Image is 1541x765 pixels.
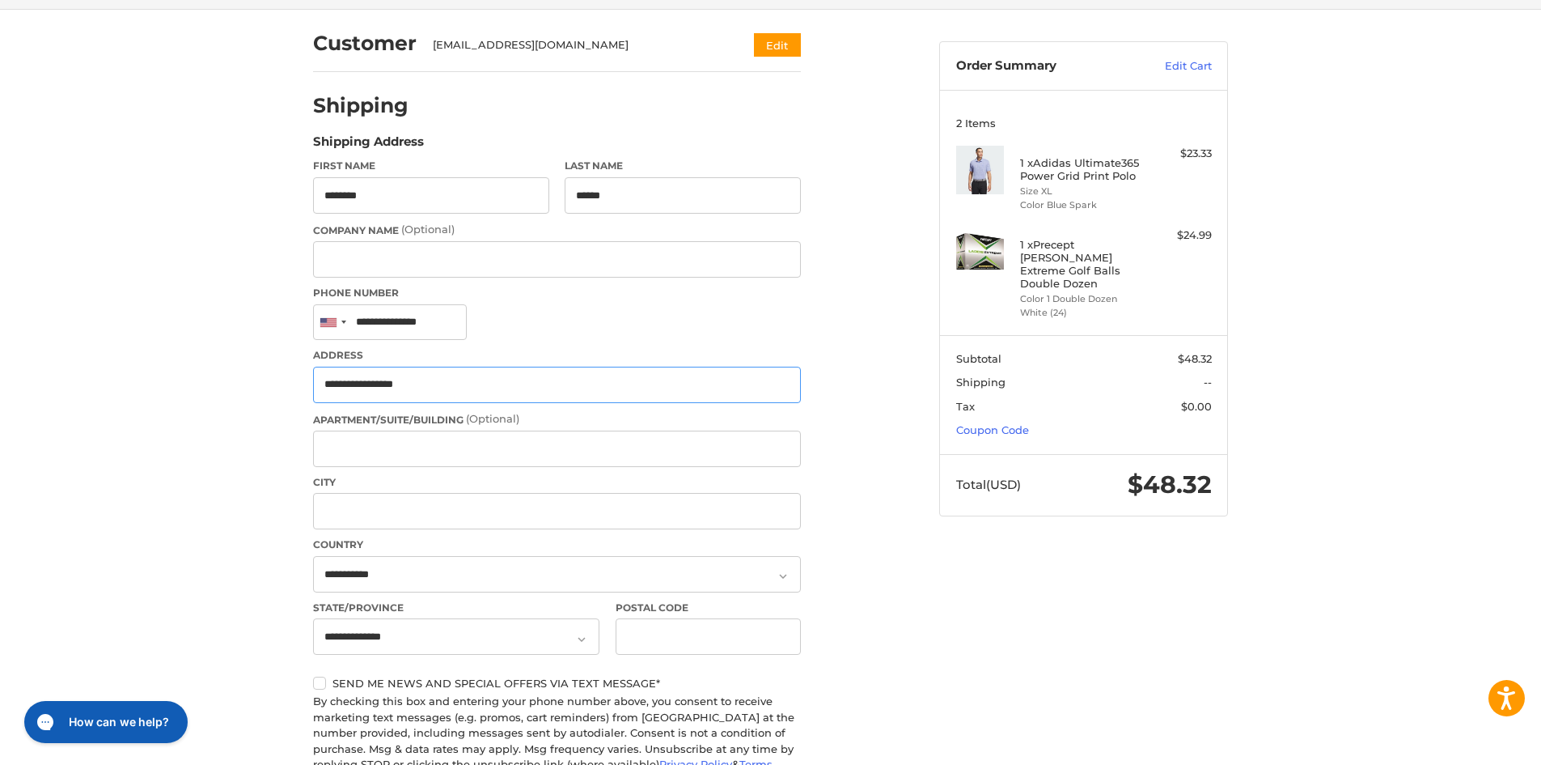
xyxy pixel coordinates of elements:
label: Phone Number [313,286,801,300]
h4: 1 x Precept [PERSON_NAME] Extreme Golf Balls Double Dozen [1020,238,1144,291]
div: $23.33 [1148,146,1212,162]
label: Postal Code [616,601,802,615]
h2: Customer [313,31,417,56]
label: City [313,475,801,490]
div: [EMAIL_ADDRESS][DOMAIN_NAME] [433,37,723,53]
h2: Shipping [313,93,409,118]
h4: 1 x Adidas Ultimate365 Power Grid Print Polo [1020,156,1144,183]
small: (Optional) [466,412,519,425]
h3: 2 Items [956,117,1212,130]
iframe: Gorgias live chat messenger [16,695,193,749]
label: Send me news and special offers via text message* [313,677,801,690]
div: United States: +1 [314,305,351,340]
li: Size XL [1020,185,1144,198]
span: $48.32 [1178,352,1212,365]
label: Country [313,538,801,552]
label: Company Name [313,222,801,238]
legend: Shipping Address [313,133,424,159]
span: $48.32 [1128,470,1212,499]
a: Edit Cart [1130,58,1212,74]
span: Subtotal [956,352,1001,365]
small: (Optional) [401,223,455,236]
label: First Name [313,159,549,173]
span: Shipping [956,376,1005,389]
span: Total (USD) [956,477,1021,492]
a: Coupon Code [956,423,1029,436]
div: $24.99 [1148,227,1212,244]
label: State/Province [313,601,599,615]
h3: Order Summary [956,58,1130,74]
label: Last Name [565,159,801,173]
button: Edit [754,33,801,57]
span: $0.00 [1181,400,1212,413]
span: Tax [956,400,975,413]
span: -- [1204,376,1212,389]
li: Color 1 Double Dozen White (24) [1020,292,1144,319]
label: Apartment/Suite/Building [313,411,801,427]
li: Color Blue Spark [1020,198,1144,212]
label: Address [313,348,801,363]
